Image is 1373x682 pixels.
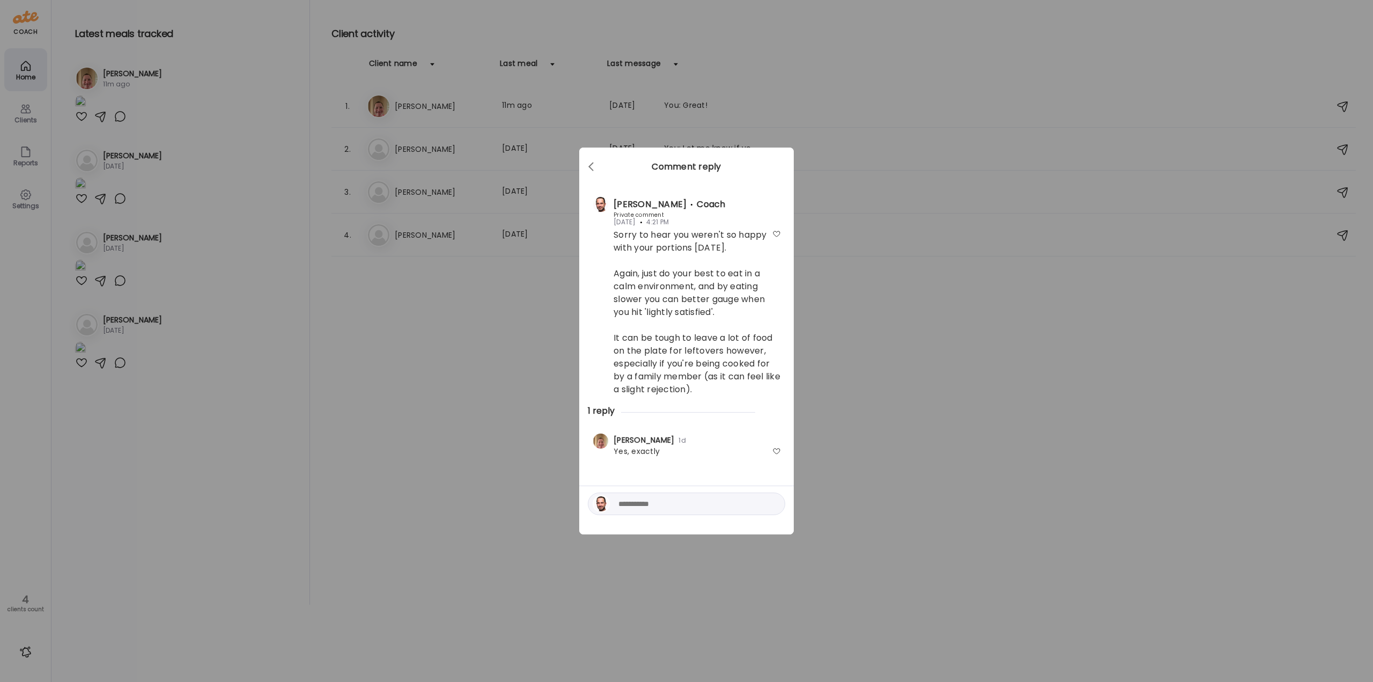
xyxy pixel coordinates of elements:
[614,229,780,395] span: Sorry to hear you weren't so happy with your portions [DATE]. Again, just do your best to eat in ...
[614,435,674,445] span: [PERSON_NAME]
[614,211,781,219] div: Private comment
[614,216,781,229] span: [DATE] 4:21 PM
[579,160,794,173] div: Comment reply
[674,436,686,445] span: 1d
[614,198,726,210] span: [PERSON_NAME] Coach
[588,405,785,417] div: 1 reply
[593,434,608,449] img: avatars%2FPltaLHtbMRdY6hvW1cLZ4xjFVjV2
[592,446,781,457] div: Yes, exactly
[593,197,608,212] img: avatars%2FZd2Pxa7mUbMsPDA0QQVX6D5ouaC3
[594,496,609,511] img: avatars%2FZd2Pxa7mUbMsPDA0QQVX6D5ouaC3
